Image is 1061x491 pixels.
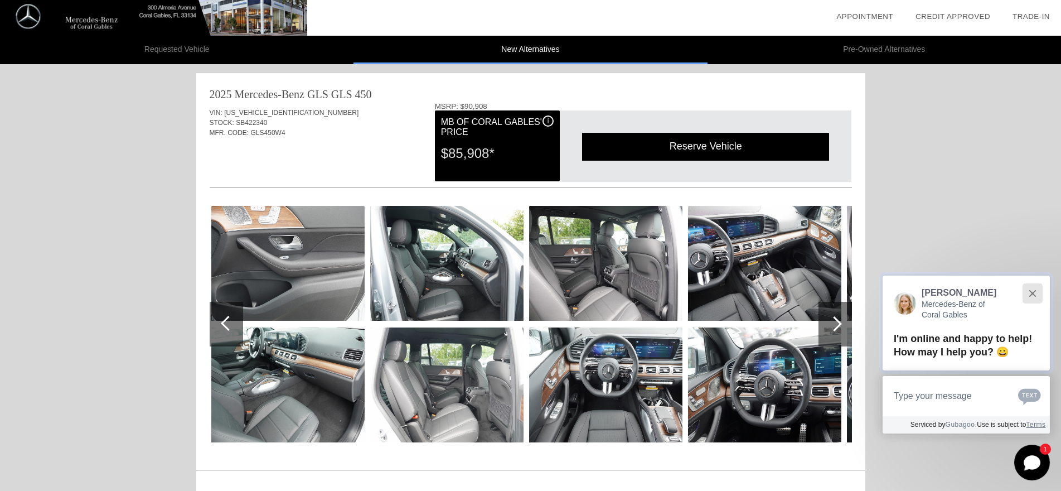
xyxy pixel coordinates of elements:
span: I'm online and happy to help! How may I help you? 😀 [894,333,1032,358]
div: Close[PERSON_NAME]Mercedes-Benz of Coral GablesI'm online and happy to help! How may I help you? ... [883,276,1050,434]
textarea: Type your message [883,376,1050,416]
span: VIN: [210,109,222,117]
a: Trade-In [1012,12,1050,21]
span: 1 [1044,446,1047,451]
span: Serviced by [910,421,946,429]
div: 2025 Mercedes-Benz GLS [210,86,328,102]
span: [US_VEHICLE_IDENTIFICATION_NUMBER] [224,109,358,117]
li: New Alternatives [353,36,707,64]
a: Credit Approved [915,12,990,21]
div: i [542,115,554,127]
span: GLS450W4 [251,129,285,137]
span: Use is subject to [977,421,1026,429]
p: [PERSON_NAME] [922,287,996,299]
div: MB of Coral Gables' Price [441,115,554,139]
span: MFR. CODE: [210,129,249,137]
img: image.aspx [370,206,524,321]
svg: Start Chat [1014,445,1050,480]
li: Pre-Owned Alternatives [708,36,1061,64]
div: Reserve Vehicle [582,133,829,160]
button: Chat with SMS [1015,383,1044,409]
img: image.aspx [847,206,1000,321]
img: image.aspx [211,328,365,442]
img: image.aspx [847,328,1000,442]
span: SB422340 [236,119,267,127]
svg: Text [1018,387,1041,405]
a: Terms [1026,421,1045,429]
img: image.aspx [529,328,682,442]
div: Quoted on [DATE] 8:54:09 PM [210,155,852,172]
div: $85,908* [441,139,554,168]
img: image.aspx [370,328,524,442]
button: Toggle Chat Window [1014,445,1050,480]
a: Gubagoo. [946,421,977,429]
button: Close [1020,281,1044,305]
img: image.aspx [688,328,841,442]
img: image.aspx [688,206,841,321]
div: MSRP: $90,908 [435,102,852,110]
span: STOCK: [210,119,234,127]
div: GLS 450 [331,86,372,102]
img: image.aspx [529,206,682,321]
a: Appointment [836,12,893,21]
p: Mercedes-Benz of Coral Gables [922,299,996,321]
img: image.aspx [211,206,365,321]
